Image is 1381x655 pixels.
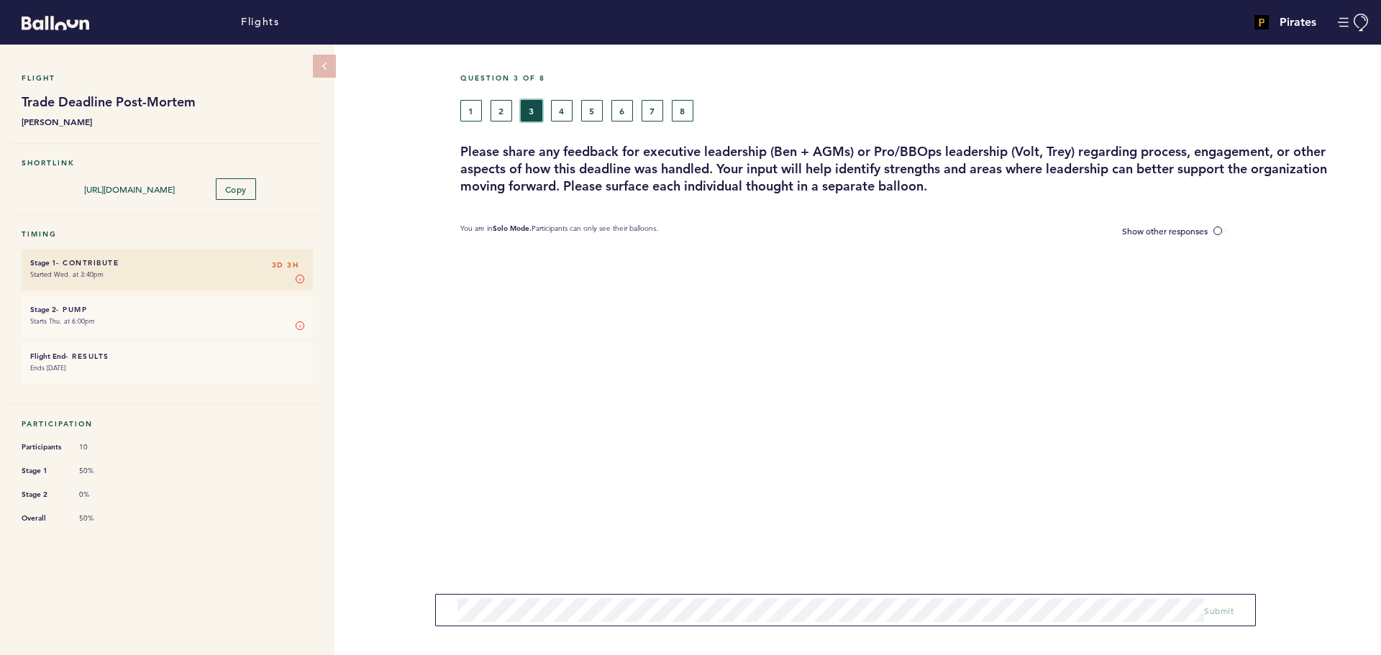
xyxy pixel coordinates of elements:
[22,158,313,168] h5: Shortlink
[672,100,693,122] button: 8
[22,464,65,478] span: Stage 1
[225,183,247,195] span: Copy
[216,178,256,200] button: Copy
[30,270,104,279] time: Started Wed. at 3:40pm
[551,100,573,122] button: 4
[30,352,65,361] small: Flight End
[1338,14,1370,32] button: Manage Account
[79,442,122,452] span: 10
[581,100,603,122] button: 5
[1204,605,1234,616] span: Submit
[22,229,313,239] h5: Timing
[79,466,122,476] span: 50%
[30,305,304,314] h6: - Pump
[491,100,512,122] button: 2
[22,16,89,30] svg: Balloon
[493,224,532,233] b: Solo Mode.
[22,93,313,111] h1: Trade Deadline Post-Mortem
[642,100,663,122] button: 7
[22,419,313,429] h5: Participation
[79,490,122,500] span: 0%
[460,143,1370,195] h3: Please share any feedback for executive leadership (Ben + AGMs) or Pro/BBOps leadership (Volt, Tr...
[241,14,279,30] a: Flights
[521,100,542,122] button: 3
[22,511,65,526] span: Overall
[30,363,65,372] time: Ends [DATE]
[460,224,658,239] p: You are in Participants can only see their balloons.
[30,258,304,267] h6: - Contribute
[30,258,56,267] small: Stage 1
[611,100,633,122] button: 6
[22,73,313,83] h5: Flight
[460,100,482,122] button: 1
[1280,14,1316,31] h4: Pirates
[1204,603,1234,618] button: Submit
[22,487,65,502] span: Stage 2
[1122,225,1208,237] span: Show other responses
[30,352,304,361] h6: - Results
[79,513,122,523] span: 50%
[11,14,89,29] a: Balloon
[22,114,313,129] b: [PERSON_NAME]
[30,316,95,326] time: Starts Thu. at 6:00pm
[30,305,56,314] small: Stage 2
[272,258,299,272] span: 3D 3H
[22,440,65,454] span: Participants
[460,73,1370,83] h5: Question 3 of 8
